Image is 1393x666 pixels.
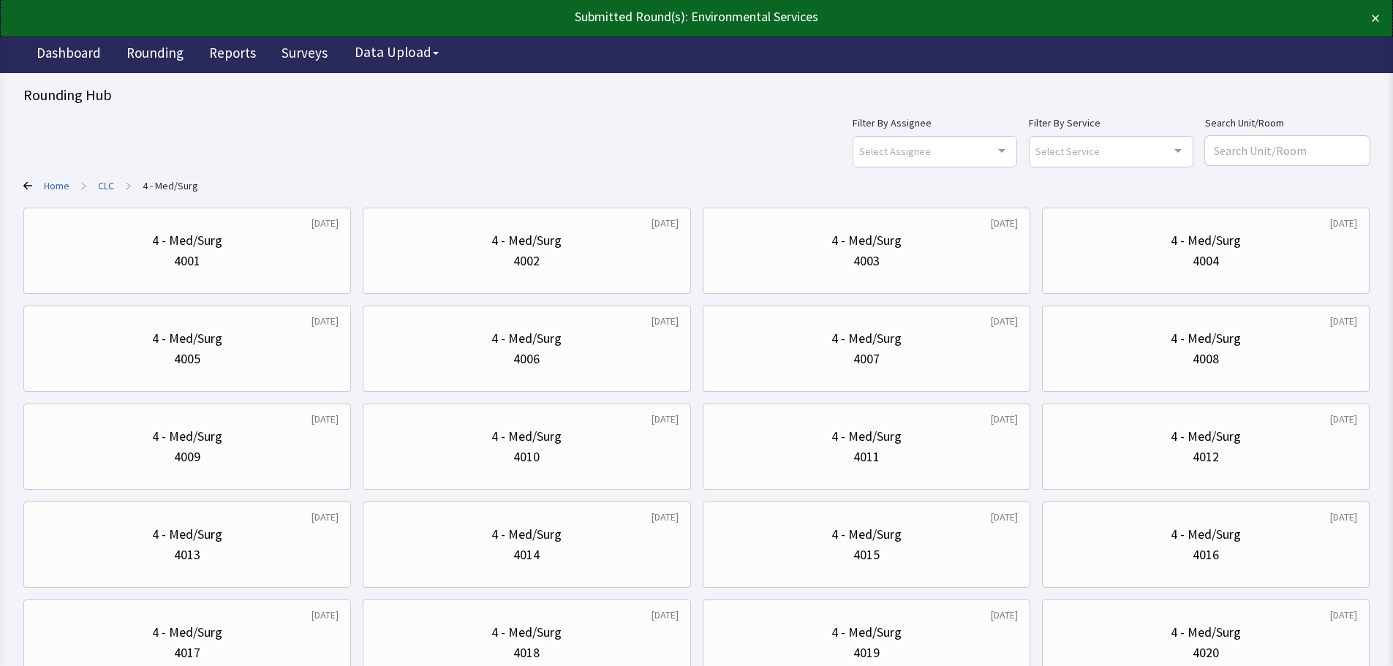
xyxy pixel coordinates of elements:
div: [DATE] [1330,510,1357,524]
div: 4 - Med/Surg [1171,622,1241,643]
label: Filter By Assignee [853,114,1017,132]
div: 4017 [174,643,200,663]
div: [DATE] [652,412,679,426]
div: [DATE] [1330,216,1357,230]
div: 4 - Med/Surg [1171,230,1241,251]
span: > [81,171,86,200]
a: Home [44,178,69,193]
div: 4 - Med/Surg [491,524,562,545]
div: 4 - Med/Surg [831,328,902,349]
div: 4 - Med/Surg [152,426,222,447]
div: 4006 [513,349,540,369]
div: [DATE] [991,608,1018,622]
div: 4 - Med/Surg [831,622,902,643]
div: [DATE] [991,216,1018,230]
div: [DATE] [1330,608,1357,622]
div: [DATE] [991,412,1018,426]
div: 4013 [174,545,200,565]
span: > [126,171,131,200]
span: Select Assignee [859,143,931,159]
div: 4 - Med/Surg [152,230,222,251]
div: 4020 [1193,643,1219,663]
div: 4 - Med/Surg [491,328,562,349]
div: 4005 [174,349,200,369]
div: 4 - Med/Surg [831,426,902,447]
input: Search Unit/Room [1205,136,1370,165]
div: [DATE] [312,510,339,524]
div: 4 - Med/Surg [491,622,562,643]
div: 4 - Med/Surg [152,524,222,545]
div: 4 - Med/Surg [152,622,222,643]
div: 4001 [174,251,200,271]
div: 4 - Med/Surg [491,426,562,447]
div: [DATE] [1330,314,1357,328]
button: × [1371,7,1380,30]
div: 4 - Med/Surg [1171,426,1241,447]
div: 4016 [1193,545,1219,565]
button: Data Upload [346,39,448,66]
div: 4 - Med/Surg [1171,524,1241,545]
div: 4004 [1193,251,1219,271]
div: 4002 [513,251,540,271]
div: 4 - Med/Surg [491,230,562,251]
div: 4003 [853,251,880,271]
a: CLC [98,178,114,193]
div: 4008 [1193,349,1219,369]
a: Dashboard [26,37,112,73]
span: Select Service [1035,143,1100,159]
div: 4 - Med/Surg [152,328,222,349]
div: [DATE] [312,314,339,328]
div: 4 - Med/Surg [1171,328,1241,349]
a: Surveys [271,37,339,73]
div: Submitted Round(s): Environmental Services [13,7,1243,27]
div: 4009 [174,447,200,467]
a: Rounding [116,37,195,73]
a: 4 - Med/Surg [143,178,198,193]
div: 4014 [513,545,540,565]
div: [DATE] [991,510,1018,524]
div: 4012 [1193,447,1219,467]
div: 4 - Med/Surg [831,230,902,251]
div: 4010 [513,447,540,467]
label: Search Unit/Room [1205,114,1370,132]
div: 4019 [853,643,880,663]
div: 4 - Med/Surg [831,524,902,545]
label: Filter By Service [1029,114,1193,132]
div: 4018 [513,643,540,663]
div: [DATE] [652,608,679,622]
div: [DATE] [312,216,339,230]
div: [DATE] [652,216,679,230]
div: 4011 [853,447,880,467]
div: [DATE] [652,510,679,524]
div: 4007 [853,349,880,369]
div: [DATE] [991,314,1018,328]
div: [DATE] [652,314,679,328]
a: Reports [198,37,267,73]
div: [DATE] [1330,412,1357,426]
div: [DATE] [312,608,339,622]
div: Rounding Hub [23,85,1370,105]
div: [DATE] [312,412,339,426]
div: 4015 [853,545,880,565]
